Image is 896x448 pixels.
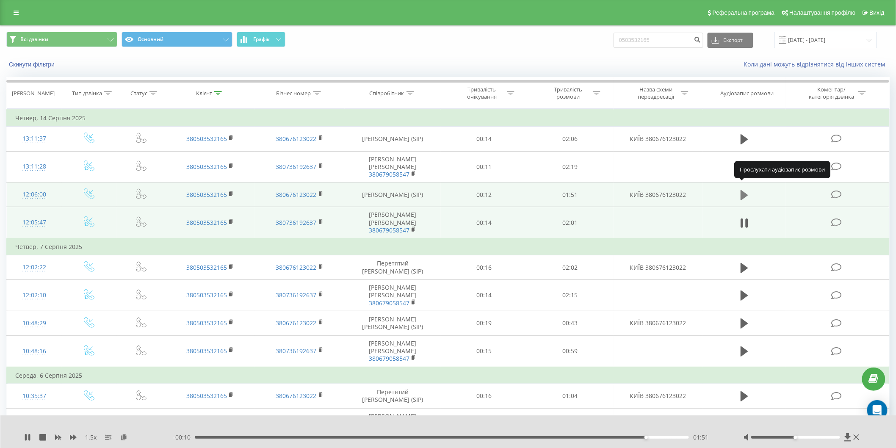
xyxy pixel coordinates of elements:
[744,60,890,68] a: Коли дані можуть відрізнятися вiд інших систем
[186,319,227,327] a: 380503532165
[237,32,285,47] button: Графік
[527,183,614,207] td: 01:51
[186,263,227,271] a: 380503532165
[276,191,317,199] a: 380676123022
[459,86,505,100] div: Тривалість очікування
[441,207,527,238] td: 00:14
[173,433,195,442] span: - 00:10
[441,151,527,183] td: 00:11
[441,280,527,311] td: 00:14
[344,408,441,440] td: [PERSON_NAME] [PERSON_NAME]
[344,384,441,408] td: Перетятий [PERSON_NAME] (SIP)
[370,90,404,97] div: Співробітник
[344,255,441,280] td: Перетятий [PERSON_NAME] (SIP)
[276,392,317,400] a: 380676123022
[545,86,591,100] div: Тривалість розмови
[15,130,53,147] div: 13:11:37
[441,384,527,408] td: 00:16
[276,263,317,271] a: 380676123022
[441,255,527,280] td: 00:16
[15,259,53,276] div: 12:02:22
[344,183,441,207] td: [PERSON_NAME] (SIP)
[527,384,614,408] td: 01:04
[614,311,703,335] td: КИЇВ 380676123022
[614,183,703,207] td: КИЇВ 380676123022
[72,90,102,97] div: Тип дзвінка
[693,433,708,442] span: 01:51
[794,436,797,439] div: Accessibility label
[130,90,147,97] div: Статус
[85,433,97,442] span: 1.5 x
[15,315,53,332] div: 10:48:29
[15,214,53,231] div: 12:05:47
[7,110,890,127] td: Четвер, 14 Серпня 2025
[344,280,441,311] td: [PERSON_NAME] [PERSON_NAME]
[12,90,55,97] div: [PERSON_NAME]
[527,311,614,335] td: 00:43
[344,151,441,183] td: [PERSON_NAME] [PERSON_NAME]
[369,354,409,362] a: 380679058547
[644,436,648,439] div: Accessibility label
[277,90,311,97] div: Бізнес номер
[441,408,527,440] td: 00:05
[734,161,830,178] div: Прослухати аудіозапис розмови
[186,291,227,299] a: 380503532165
[15,388,53,404] div: 10:35:37
[6,32,117,47] button: Всі дзвінки
[196,90,212,97] div: Клієнт
[527,336,614,367] td: 00:59
[276,135,317,143] a: 380676123022
[789,9,855,16] span: Налаштування профілю
[6,61,59,68] button: Скинути фільтри
[344,336,441,367] td: [PERSON_NAME] [PERSON_NAME]
[186,191,227,199] a: 380503532165
[441,311,527,335] td: 00:19
[15,186,53,203] div: 12:06:00
[614,384,703,408] td: КИЇВ 380676123022
[276,218,317,227] a: 380736192637
[721,90,774,97] div: Аудіозапис розмови
[713,9,775,16] span: Реферальна програма
[527,280,614,311] td: 02:15
[870,9,885,16] span: Вихід
[614,255,703,280] td: КИЇВ 380676123022
[527,408,614,440] td: 01:18
[15,158,53,175] div: 13:11:28
[527,151,614,183] td: 02:19
[344,127,441,151] td: [PERSON_NAME] (SIP)
[614,33,703,48] input: Пошук за номером
[15,287,53,304] div: 12:02:10
[276,291,317,299] a: 380736192637
[633,86,679,100] div: Назва схеми переадресації
[369,299,409,307] a: 380679058547
[867,400,888,420] div: Open Intercom Messenger
[527,255,614,280] td: 02:02
[186,347,227,355] a: 380503532165
[708,33,753,48] button: Експорт
[369,170,409,178] a: 380679058547
[186,218,227,227] a: 380503532165
[186,135,227,143] a: 380503532165
[527,127,614,151] td: 02:06
[7,367,890,384] td: Середа, 6 Серпня 2025
[276,347,317,355] a: 380736192637
[344,207,441,238] td: [PERSON_NAME] [PERSON_NAME]
[344,311,441,335] td: [PERSON_NAME] [PERSON_NAME] (SIP)
[276,163,317,171] a: 380736192637
[122,32,232,47] button: Основний
[186,392,227,400] a: 380503532165
[614,127,703,151] td: КИЇВ 380676123022
[807,86,856,100] div: Коментар/категорія дзвінка
[441,183,527,207] td: 00:12
[7,238,890,255] td: Четвер, 7 Серпня 2025
[276,319,317,327] a: 380676123022
[441,336,527,367] td: 00:15
[253,36,270,42] span: Графік
[186,163,227,171] a: 380503532165
[369,226,409,234] a: 380679058547
[20,36,48,43] span: Всі дзвінки
[527,207,614,238] td: 02:01
[441,127,527,151] td: 00:14
[15,343,53,360] div: 10:48:16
